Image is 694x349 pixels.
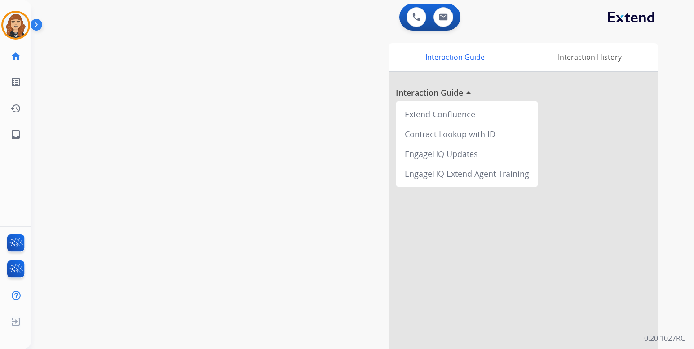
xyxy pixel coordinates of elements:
[3,13,28,38] img: avatar
[521,43,658,71] div: Interaction History
[10,77,21,88] mat-icon: list_alt
[644,333,685,344] p: 0.20.1027RC
[399,164,535,183] div: EngageHQ Extend Agent Training
[389,43,521,71] div: Interaction Guide
[10,103,21,114] mat-icon: history
[399,104,535,124] div: Extend Confluence
[399,144,535,164] div: EngageHQ Updates
[10,129,21,140] mat-icon: inbox
[399,124,535,144] div: Contract Lookup with ID
[10,51,21,62] mat-icon: home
